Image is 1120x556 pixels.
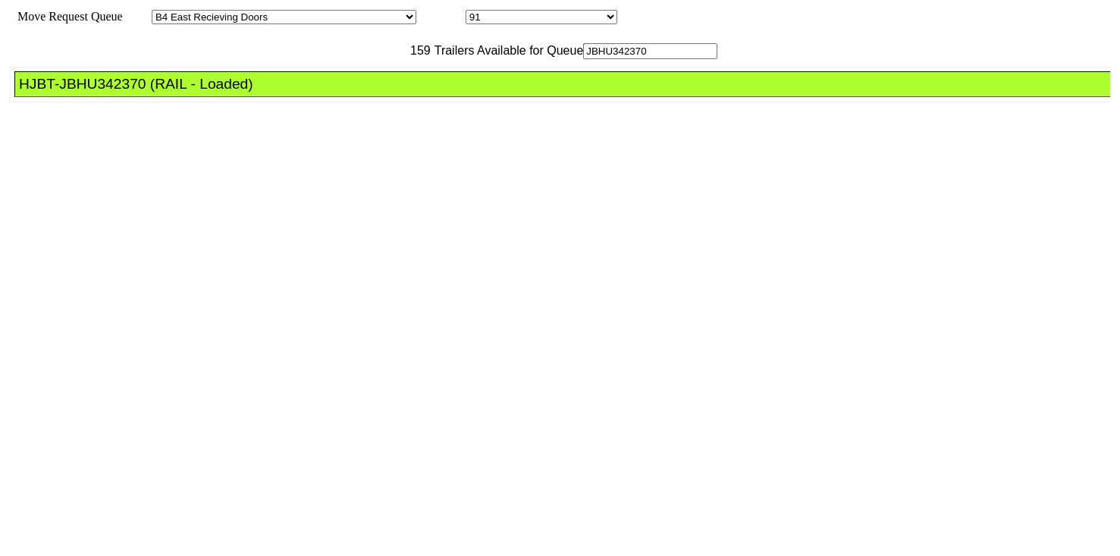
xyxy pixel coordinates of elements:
[583,43,717,59] input: Filter Available Trailers
[10,10,123,23] span: Move Request Queue
[19,76,1119,93] div: HJBT-JBHU342370 (RAIL - Loaded)
[125,10,149,23] span: Area
[431,44,584,57] span: Trailers Available for Queue
[403,44,431,57] span: 159
[419,10,463,23] span: Location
